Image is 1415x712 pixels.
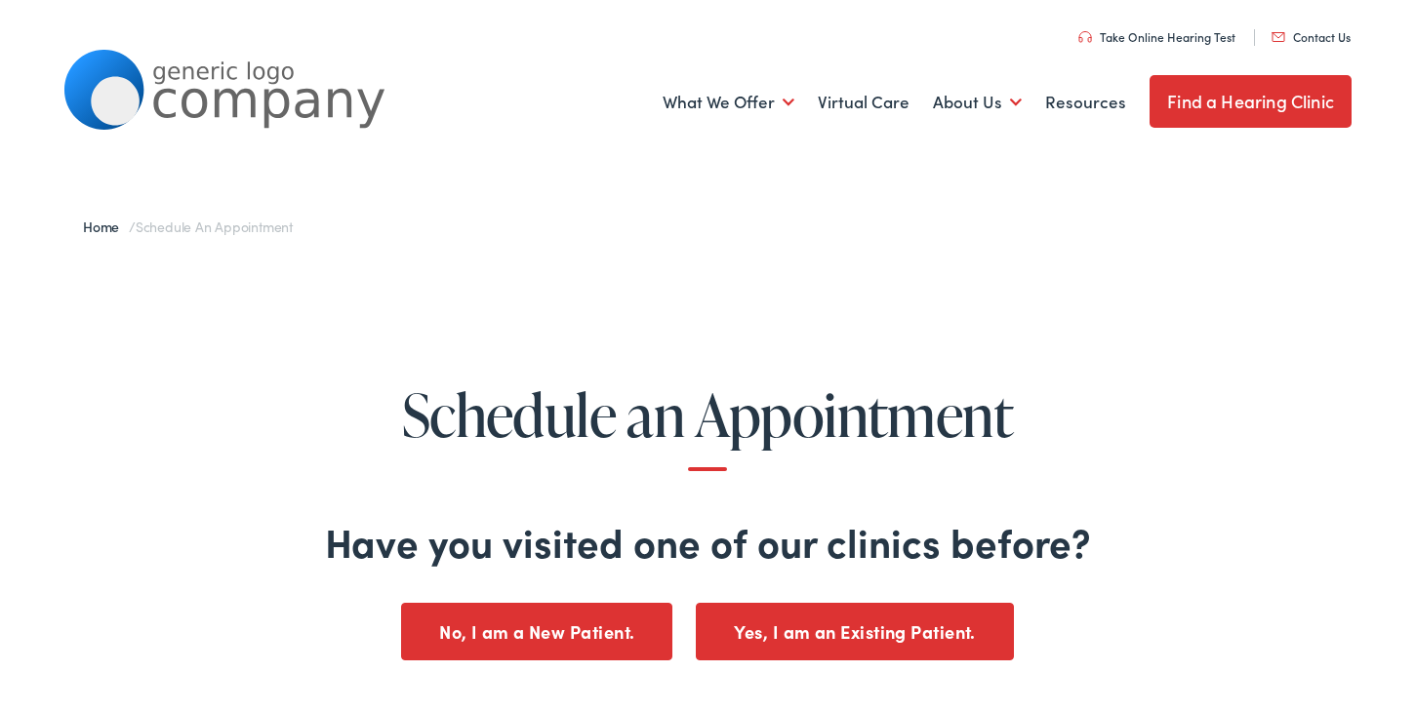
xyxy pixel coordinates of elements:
button: Yes, I am an Existing Patient. [696,603,1014,660]
a: Virtual Care [818,66,910,138]
a: Home [83,217,129,236]
a: Take Online Hearing Test [1078,28,1235,45]
a: About Us [933,66,1022,138]
a: Resources [1045,66,1126,138]
a: Find a Hearing Clinic [1150,75,1352,128]
button: No, I am a New Patient. [401,603,672,660]
span: Schedule an Appointment [136,217,293,236]
h1: Schedule an Appointment [57,382,1358,471]
span: / [83,217,293,236]
img: utility icon [1078,31,1092,43]
a: Contact Us [1272,28,1351,45]
h2: Have you visited one of our clinics before? [57,518,1358,565]
a: What We Offer [663,66,794,138]
img: utility icon [1272,32,1285,42]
